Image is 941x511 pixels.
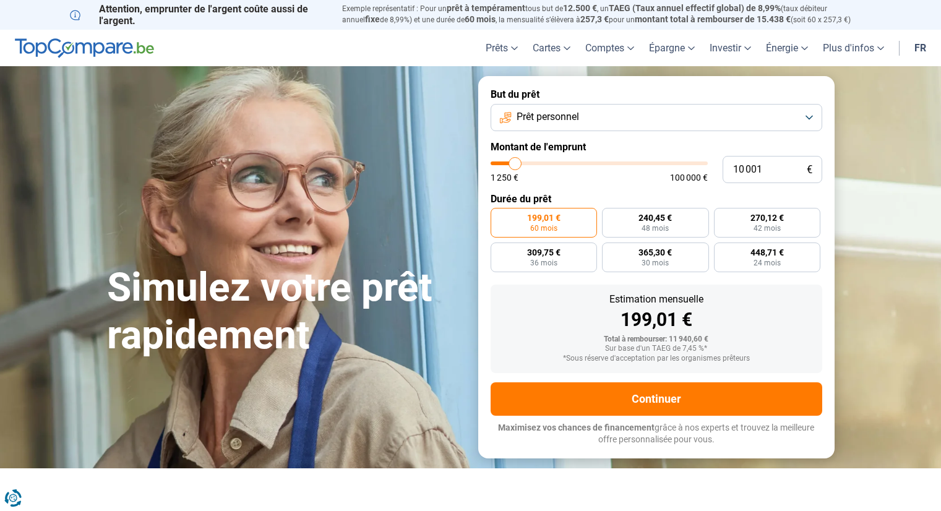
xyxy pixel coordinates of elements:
a: Cartes [525,30,578,66]
div: *Sous réserve d'acceptation par les organismes prêteurs [501,354,812,363]
a: Investir [702,30,758,66]
span: 1 250 € [491,173,518,182]
div: Estimation mensuelle [501,294,812,304]
span: 60 mois [465,14,496,24]
span: prêt à tempérament [447,3,525,13]
p: Exemple représentatif : Pour un tous but de , un (taux débiteur annuel de 8,99%) et une durée de ... [342,3,872,25]
span: 199,01 € [527,213,561,222]
span: 309,75 € [527,248,561,257]
label: Durée du prêt [491,193,822,205]
span: 365,30 € [638,248,672,257]
span: 100 000 € [670,173,708,182]
span: fixe [365,14,380,24]
p: grâce à nos experts et trouvez la meilleure offre personnalisée pour vous. [491,422,822,446]
a: Comptes [578,30,642,66]
span: 270,12 € [750,213,784,222]
div: 199,01 € [501,311,812,329]
a: Énergie [758,30,815,66]
span: 12.500 € [563,3,597,13]
span: 42 mois [754,225,781,232]
span: 240,45 € [638,213,672,222]
label: But du prêt [491,88,822,100]
span: 60 mois [530,225,557,232]
span: Prêt personnel [517,110,579,124]
div: Sur base d'un TAEG de 7,45 %* [501,345,812,353]
span: TAEG (Taux annuel effectif global) de 8,99% [609,3,781,13]
label: Montant de l'emprunt [491,141,822,153]
span: montant total à rembourser de 15.438 € [635,14,791,24]
h1: Simulez votre prêt rapidement [107,264,463,359]
span: 30 mois [642,259,669,267]
img: TopCompare [15,38,154,58]
div: Total à rembourser: 11 940,60 € [501,335,812,344]
button: Prêt personnel [491,104,822,131]
a: fr [907,30,934,66]
p: Attention, emprunter de l'argent coûte aussi de l'argent. [70,3,327,27]
a: Épargne [642,30,702,66]
span: 36 mois [530,259,557,267]
span: € [807,165,812,175]
span: 448,71 € [750,248,784,257]
span: 24 mois [754,259,781,267]
button: Continuer [491,382,822,416]
span: 48 mois [642,225,669,232]
span: Maximisez vos chances de financement [498,423,655,432]
a: Plus d'infos [815,30,892,66]
a: Prêts [478,30,525,66]
span: 257,3 € [580,14,609,24]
